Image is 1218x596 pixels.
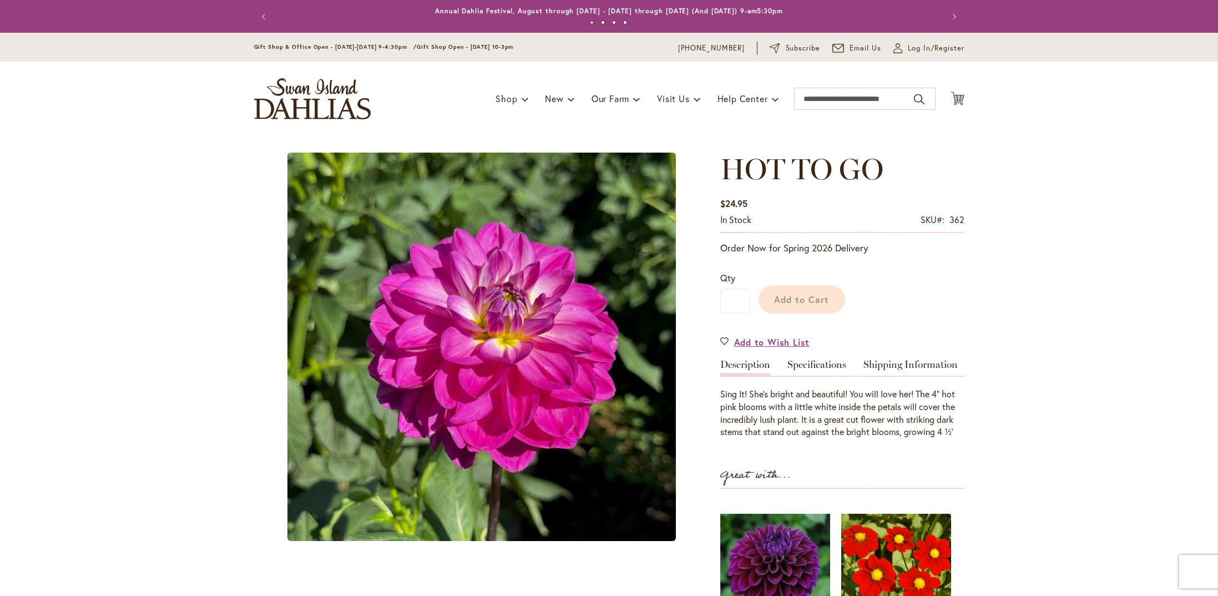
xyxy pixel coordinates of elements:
[496,93,517,104] span: Shop
[720,336,810,348] a: Add to Wish List
[720,151,883,186] span: HOT TO GO
[717,93,768,104] span: Help Center
[287,153,676,541] img: main product photo
[417,43,513,50] span: Gift Shop Open - [DATE] 10-3pm
[832,43,881,54] a: Email Us
[949,214,964,226] div: 362
[921,214,944,225] strong: SKU
[623,21,627,24] button: 4 of 4
[942,6,964,28] button: Next
[678,43,745,54] a: [PHONE_NUMBER]
[863,360,958,376] a: Shipping Information
[720,214,751,226] div: Availability
[734,336,810,348] span: Add to Wish List
[786,43,821,54] span: Subscribe
[592,93,629,104] span: Our Farm
[720,360,770,376] a: Description
[893,43,964,54] a: Log In/Register
[254,78,371,119] a: store logo
[590,21,594,24] button: 1 of 4
[720,214,751,225] span: In stock
[787,360,846,376] a: Specifications
[770,43,820,54] a: Subscribe
[545,93,563,104] span: New
[720,466,791,484] strong: Great with...
[720,388,964,438] p: Sing It! She’s bright and beautiful! You will love her! The 4” hot pink blooms with a little whit...
[720,198,747,209] span: $24.95
[435,7,783,15] a: Annual Dahlia Festival, August through [DATE] - [DATE] through [DATE] (And [DATE]) 9-am5:30pm
[612,21,616,24] button: 3 of 4
[601,21,605,24] button: 2 of 4
[908,43,964,54] span: Log In/Register
[720,241,964,255] p: Order Now for Spring 2026 Delivery
[657,93,689,104] span: Visit Us
[254,43,417,50] span: Gift Shop & Office Open - [DATE]-[DATE] 9-4:30pm /
[254,6,276,28] button: Previous
[850,43,881,54] span: Email Us
[720,272,735,284] span: Qty
[720,360,964,438] div: Detailed Product Info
